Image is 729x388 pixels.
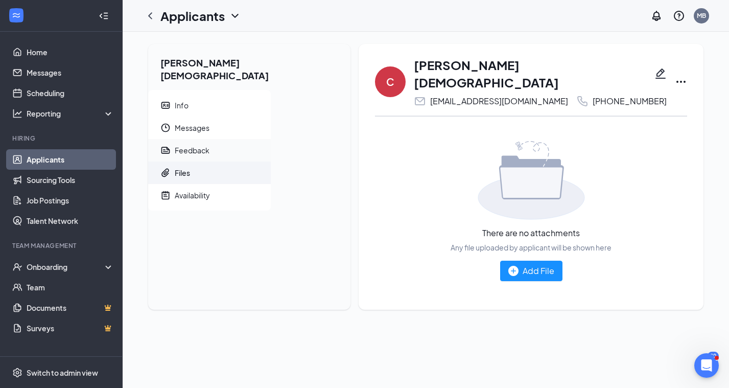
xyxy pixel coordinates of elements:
svg: ChevronDown [229,10,241,22]
div: Hiring [12,134,112,143]
a: Talent Network [27,211,114,231]
svg: Report [160,145,171,155]
div: MB [697,11,706,20]
a: Job Postings [27,190,114,211]
svg: Notifications [650,10,663,22]
h1: Applicants [160,7,225,25]
svg: Email [414,95,426,107]
svg: Collapse [99,11,109,21]
a: Home [27,42,114,62]
svg: Settings [12,368,22,378]
svg: QuestionInfo [673,10,685,22]
div: Feedback [175,145,209,155]
button: Add File [500,261,562,281]
a: PaperclipFiles [148,162,271,184]
svg: Phone [576,95,589,107]
h1: [PERSON_NAME][DEMOGRAPHIC_DATA] [414,56,650,91]
a: NoteActiveAvailability [148,184,271,207]
span: Messages [175,117,263,139]
a: Team [27,277,114,298]
div: Files [175,168,190,178]
a: ClockMessages [148,117,271,139]
a: Applicants [27,149,114,170]
svg: UserCheck [12,262,22,272]
div: Reporting [27,108,114,119]
div: Onboarding [27,262,105,272]
a: Scheduling [27,83,114,103]
a: SurveysCrown [27,318,114,338]
div: Any file uploaded by applicant will be shown here [451,242,612,253]
svg: Clock [160,123,171,133]
a: Sourcing Tools [27,170,114,190]
svg: ChevronLeft [144,10,156,22]
iframe: Intercom live chat [694,353,719,378]
div: C [386,75,394,89]
h2: [PERSON_NAME][DEMOGRAPHIC_DATA] [148,44,350,90]
svg: NoteActive [160,190,171,200]
div: Team Management [12,241,112,250]
svg: Paperclip [160,168,171,178]
div: [PHONE_NUMBER] [593,96,667,106]
div: There are no attachments [482,228,580,238]
div: [EMAIL_ADDRESS][DOMAIN_NAME] [430,96,568,106]
div: 20 [708,352,719,360]
div: Availability [175,190,210,200]
svg: ContactCard [160,100,171,110]
div: Add File [508,264,554,277]
div: Info [175,100,189,110]
a: ContactCardInfo [148,94,271,117]
svg: Ellipses [675,76,687,88]
svg: Analysis [12,108,22,119]
a: Messages [27,62,114,83]
svg: Pencil [654,67,667,80]
svg: WorkstreamLogo [11,10,21,20]
a: ReportFeedback [148,139,271,162]
div: Switch to admin view [27,368,98,378]
a: DocumentsCrown [27,298,114,318]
